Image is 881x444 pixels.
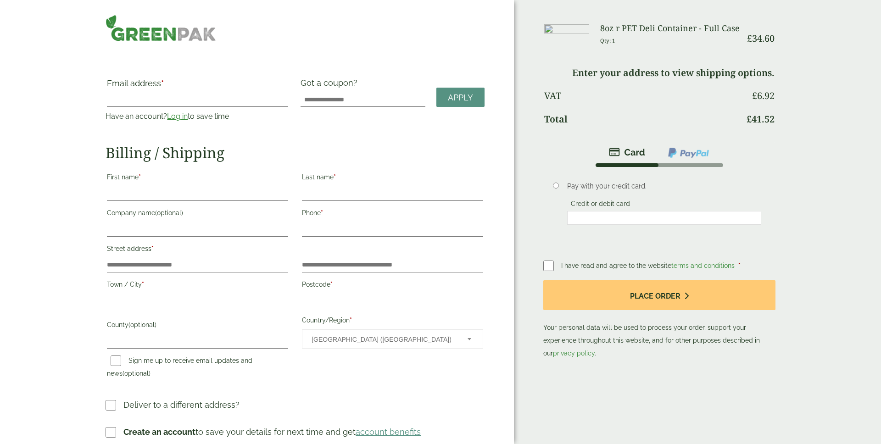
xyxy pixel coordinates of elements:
label: First name [107,171,288,186]
a: terms and conditions [671,262,735,269]
abbr: required [334,173,336,181]
abbr: required [161,78,164,88]
span: £ [747,113,752,125]
span: £ [752,89,757,102]
a: Log in [167,112,188,121]
p: Your personal data will be used to process your order, support your experience throughout this we... [543,280,775,360]
th: Total [544,108,740,130]
span: (optional) [123,370,151,377]
span: £ [747,32,752,44]
label: Phone [302,206,483,222]
label: Postcode [302,278,483,294]
abbr: required [738,262,741,269]
label: Email address [107,79,288,92]
h3: 8oz r PET Deli Container - Full Case [600,23,740,33]
a: Apply [436,88,485,107]
abbr: required [330,281,333,288]
span: Country/Region [302,329,483,349]
abbr: required [151,245,154,252]
strong: Create an account [123,427,195,437]
label: Street address [107,242,288,258]
label: Last name [302,171,483,186]
iframe: Secure payment input frame [570,214,758,222]
span: (optional) [155,209,183,216]
bdi: 41.52 [747,113,775,125]
p: to save your details for next time and get [123,426,421,438]
img: stripe.png [609,147,645,158]
label: Town / City [107,278,288,294]
a: privacy policy [553,350,595,357]
small: Qty: 1 [600,37,615,44]
h2: Billing / Shipping [106,144,485,161]
label: Sign me up to receive email updates and news [107,357,252,380]
abbr: required [142,281,144,288]
span: Apply [448,93,473,103]
label: Credit or debit card [567,200,634,210]
a: account benefits [356,427,421,437]
span: (optional) [128,321,156,328]
bdi: 34.60 [747,32,775,44]
th: VAT [544,85,740,107]
p: Deliver to a different address? [123,399,240,411]
label: Country/Region [302,314,483,329]
bdi: 6.92 [752,89,775,102]
label: County [107,318,288,334]
p: Have an account? to save time [106,111,290,122]
td: Enter your address to view shipping options. [544,62,775,84]
span: I have read and agree to the website [561,262,736,269]
img: ppcp-gateway.png [667,147,710,159]
label: Company name [107,206,288,222]
span: United Kingdom (UK) [312,330,455,349]
img: GreenPak Supplies [106,15,216,41]
label: Got a coupon? [301,78,361,92]
abbr: required [350,316,352,324]
button: Place order [543,280,775,310]
p: Pay with your credit card. [567,181,761,191]
abbr: required [139,173,141,181]
abbr: required [321,209,323,216]
input: Sign me up to receive email updates and news(optional) [111,355,121,366]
